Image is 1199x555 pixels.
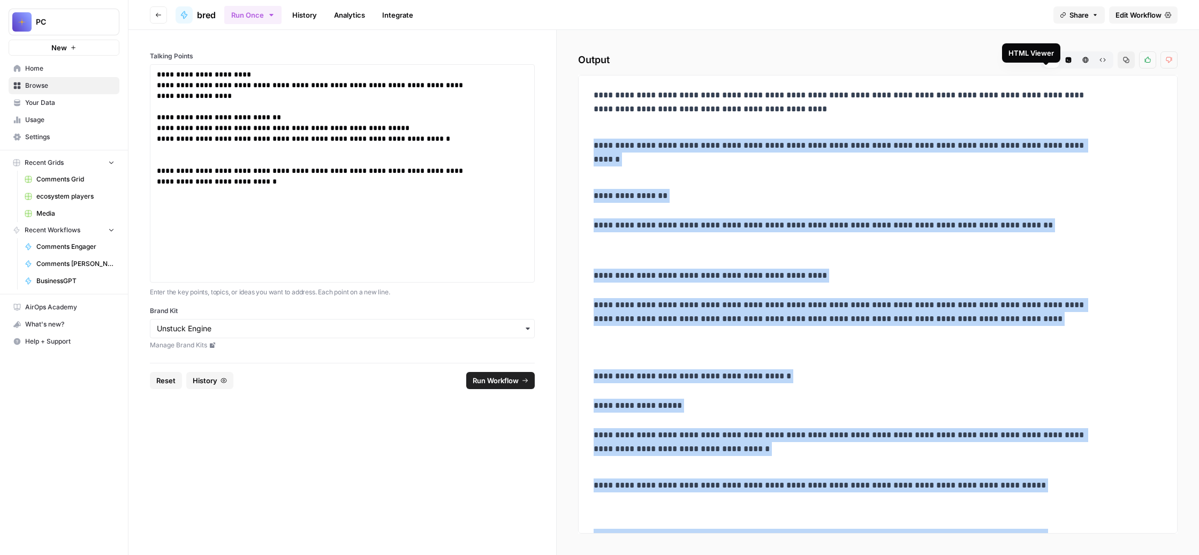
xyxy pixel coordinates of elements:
span: Media [36,209,115,218]
div: What's new? [9,316,119,332]
p: Enter the key points, topics, or ideas you want to address. Each point on a new line. [150,287,535,298]
a: Edit Workflow [1109,6,1178,24]
a: BusinessGPT [20,272,119,290]
a: Comments [PERSON_NAME] [20,255,119,272]
button: What's new? [9,316,119,333]
button: New [9,40,119,56]
button: Share [1053,6,1105,24]
span: Comments Engager [36,242,115,252]
button: Reset [150,372,182,389]
a: Browse [9,77,119,94]
a: Settings [9,128,119,146]
a: Home [9,60,119,77]
div: HTML Viewer [1008,48,1054,58]
label: Brand Kit [150,306,535,316]
button: Help + Support [9,333,119,350]
span: AirOps Academy [25,302,115,312]
span: History [193,375,217,386]
img: PC Logo [12,12,32,32]
span: ecosystem players [36,192,115,201]
span: Run Workflow [473,375,519,386]
a: ecosystem players [20,188,119,205]
span: Help + Support [25,337,115,346]
button: Recent Grids [9,155,119,171]
span: BusinessGPT [36,276,115,286]
a: Comments Grid [20,171,119,188]
button: Run Workflow [466,372,535,389]
a: Integrate [376,6,420,24]
span: Browse [25,81,115,90]
button: History [186,372,233,389]
a: bred [176,6,216,24]
span: Comments [PERSON_NAME] [36,259,115,269]
span: Reset [156,375,176,386]
input: Unstuck Engine [157,323,528,334]
span: Settings [25,132,115,142]
span: Usage [25,115,115,125]
span: New [51,42,67,53]
button: Workspace: PC [9,9,119,35]
a: Manage Brand Kits [150,340,535,350]
span: Your Data [25,98,115,108]
a: Comments Engager [20,238,119,255]
button: Recent Workflows [9,222,119,238]
span: Home [25,64,115,73]
span: Edit Workflow [1115,10,1162,20]
span: Recent Grids [25,158,64,168]
a: Media [20,205,119,222]
label: Talking Points [150,51,535,61]
button: Run Once [224,6,282,24]
span: Share [1069,10,1089,20]
a: History [286,6,323,24]
a: Your Data [9,94,119,111]
a: Analytics [328,6,371,24]
span: Recent Workflows [25,225,80,235]
span: Comments Grid [36,174,115,184]
a: Usage [9,111,119,128]
h2: Output [578,51,1178,69]
a: AirOps Academy [9,299,119,316]
span: PC [36,17,101,27]
span: bred [197,9,216,21]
